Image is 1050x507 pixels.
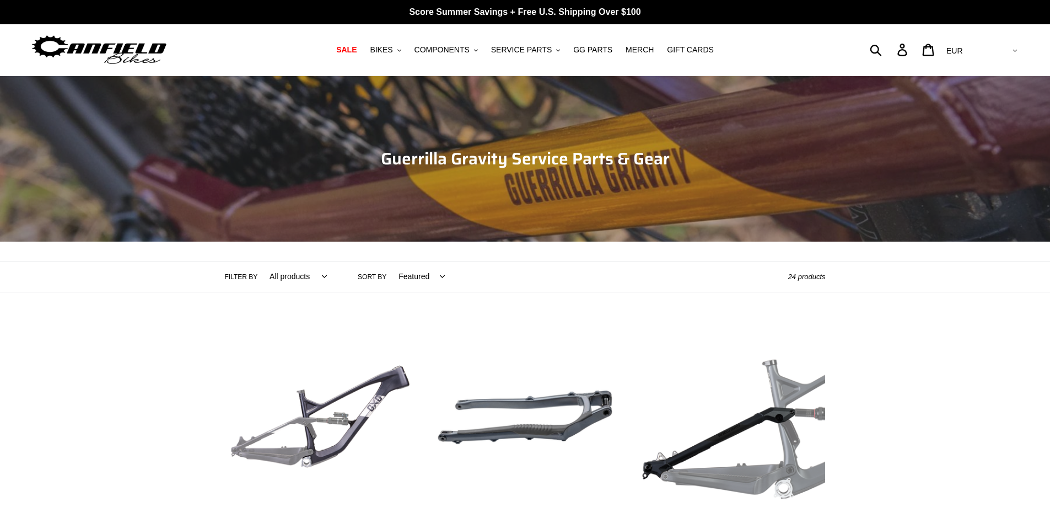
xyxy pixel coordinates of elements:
a: GIFT CARDS [661,42,719,57]
label: Filter by [225,272,258,282]
a: GG PARTS [568,42,618,57]
span: 24 products [788,273,826,281]
span: GG PARTS [573,45,612,55]
span: COMPONENTS [414,45,470,55]
span: SERVICE PARTS [491,45,552,55]
input: Search [876,38,904,62]
span: Guerrilla Gravity Service Parts & Gear [381,146,670,172]
img: Canfield Bikes [30,33,168,67]
span: SALE [336,45,357,55]
a: MERCH [620,42,659,57]
a: SALE [331,42,362,57]
label: Sort by [358,272,386,282]
button: SERVICE PARTS [486,42,566,57]
span: GIFT CARDS [667,45,714,55]
span: MERCH [626,45,654,55]
button: BIKES [364,42,406,57]
span: BIKES [370,45,392,55]
button: COMPONENTS [409,42,483,57]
